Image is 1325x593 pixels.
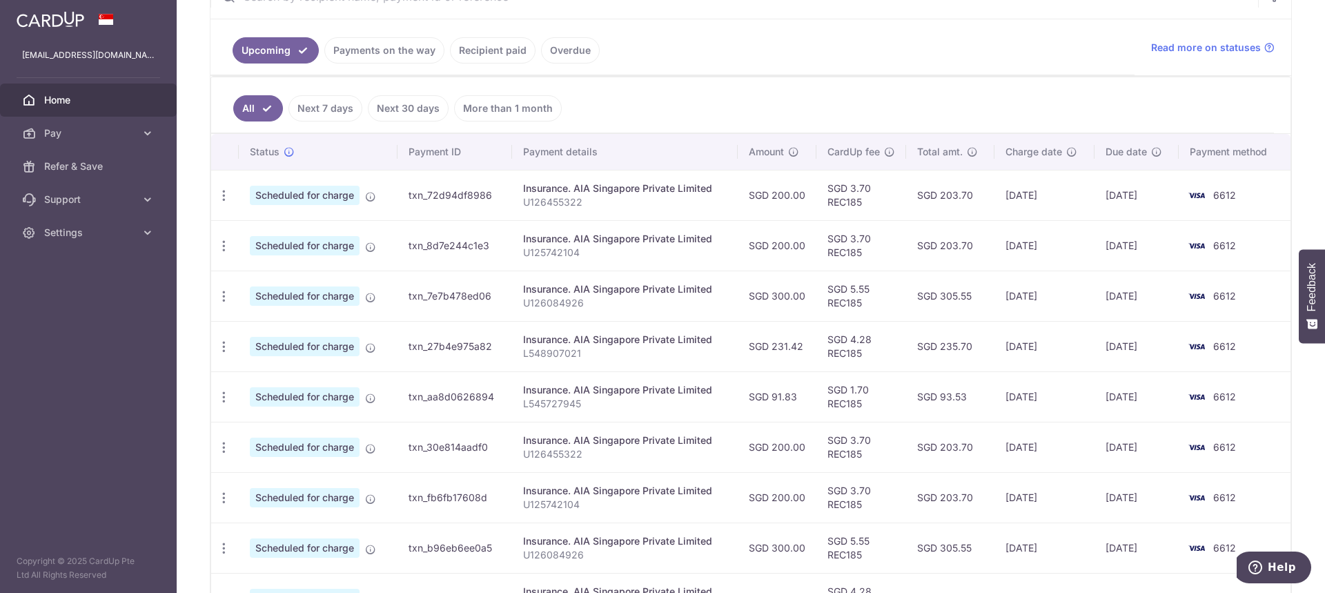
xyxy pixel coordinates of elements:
[523,282,727,296] div: Insurance. AIA Singapore Private Limited
[397,271,513,321] td: txn_7e7b478ed06
[738,220,816,271] td: SGD 200.00
[1213,391,1236,402] span: 6612
[994,220,1095,271] td: [DATE]
[738,523,816,573] td: SGD 300.00
[816,321,906,371] td: SGD 4.28 REC185
[827,145,880,159] span: CardUp fee
[816,170,906,220] td: SGD 3.70 REC185
[1095,422,1179,472] td: [DATE]
[1306,263,1318,311] span: Feedback
[906,422,994,472] td: SGD 203.70
[1005,145,1062,159] span: Charge date
[233,95,283,121] a: All
[523,434,727,447] div: Insurance. AIA Singapore Private Limited
[523,296,727,310] p: U126084926
[1213,189,1236,201] span: 6612
[454,95,562,121] a: More than 1 month
[1213,290,1236,302] span: 6612
[738,170,816,220] td: SGD 200.00
[44,193,135,206] span: Support
[397,170,513,220] td: txn_72d94df8986
[523,182,727,195] div: Insurance. AIA Singapore Private Limited
[738,321,816,371] td: SGD 231.42
[523,347,727,360] p: L548907021
[288,95,362,121] a: Next 7 days
[994,472,1095,523] td: [DATE]
[397,523,513,573] td: txn_b96eb6ee0a5
[1183,540,1210,556] img: Bank Card
[994,170,1095,220] td: [DATE]
[523,246,727,260] p: U125742104
[250,286,360,306] span: Scheduled for charge
[1213,240,1236,251] span: 6612
[1213,492,1236,503] span: 6612
[738,371,816,422] td: SGD 91.83
[1106,145,1147,159] span: Due date
[906,271,994,321] td: SGD 305.55
[906,170,994,220] td: SGD 203.70
[1213,340,1236,352] span: 6612
[994,371,1095,422] td: [DATE]
[523,383,727,397] div: Insurance. AIA Singapore Private Limited
[1183,439,1210,456] img: Bank Card
[738,422,816,472] td: SGD 200.00
[250,145,279,159] span: Status
[994,321,1095,371] td: [DATE]
[44,226,135,240] span: Settings
[397,371,513,422] td: txn_aa8d0626894
[1095,523,1179,573] td: [DATE]
[17,11,84,28] img: CardUp
[397,321,513,371] td: txn_27b4e975a82
[1151,41,1275,55] a: Read more on statuses
[512,134,738,170] th: Payment details
[250,538,360,558] span: Scheduled for charge
[523,397,727,411] p: L545727945
[816,523,906,573] td: SGD 5.55 REC185
[233,37,319,64] a: Upcoming
[816,220,906,271] td: SGD 3.70 REC185
[1179,134,1290,170] th: Payment method
[450,37,536,64] a: Recipient paid
[906,523,994,573] td: SGD 305.55
[250,337,360,356] span: Scheduled for charge
[738,472,816,523] td: SGD 200.00
[368,95,449,121] a: Next 30 days
[523,333,727,347] div: Insurance. AIA Singapore Private Limited
[523,534,727,548] div: Insurance. AIA Singapore Private Limited
[523,498,727,512] p: U125742104
[749,145,784,159] span: Amount
[1095,220,1179,271] td: [DATE]
[250,438,360,457] span: Scheduled for charge
[523,232,727,246] div: Insurance. AIA Singapore Private Limited
[816,371,906,422] td: SGD 1.70 REC185
[917,145,963,159] span: Total amt.
[1095,170,1179,220] td: [DATE]
[397,422,513,472] td: txn_30e814aadf0
[994,422,1095,472] td: [DATE]
[250,387,360,407] span: Scheduled for charge
[906,472,994,523] td: SGD 203.70
[816,472,906,523] td: SGD 3.70 REC185
[1151,41,1261,55] span: Read more on statuses
[816,271,906,321] td: SGD 5.55 REC185
[994,271,1095,321] td: [DATE]
[44,126,135,140] span: Pay
[1237,552,1311,586] iframe: Opens a widget where you can find more information
[397,220,513,271] td: txn_8d7e244c1e3
[1213,542,1236,554] span: 6612
[523,195,727,209] p: U126455322
[994,523,1095,573] td: [DATE]
[523,447,727,461] p: U126455322
[397,472,513,523] td: txn_fb6fb17608d
[541,37,600,64] a: Overdue
[906,371,994,422] td: SGD 93.53
[738,271,816,321] td: SGD 300.00
[1183,288,1210,304] img: Bank Card
[250,236,360,255] span: Scheduled for charge
[523,548,727,562] p: U126084926
[906,220,994,271] td: SGD 203.70
[1213,441,1236,453] span: 6612
[1183,489,1210,506] img: Bank Card
[1299,249,1325,343] button: Feedback - Show survey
